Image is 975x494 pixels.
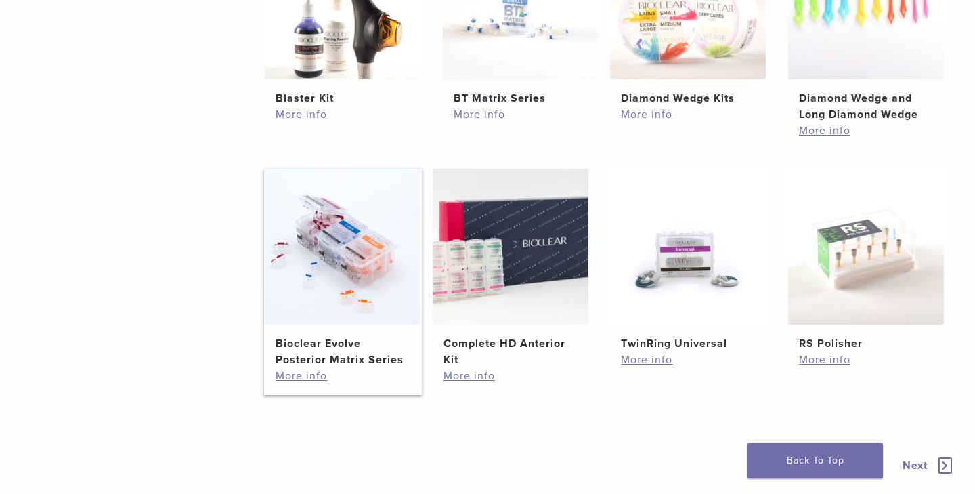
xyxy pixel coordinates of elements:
h2: Bioclear Evolve Posterior Matrix Series [276,335,410,368]
img: Bioclear Evolve Posterior Matrix Series [265,169,420,325]
a: RS PolisherRS Polisher [787,169,945,352]
a: More info [799,123,933,139]
a: More info [621,352,755,368]
h2: Diamond Wedge and Long Diamond Wedge [799,90,933,123]
h2: BT Matrix Series [454,90,588,106]
a: TwinRing UniversalTwinRing Universal [609,169,767,352]
img: TwinRing Universal [610,169,766,325]
h2: RS Polisher [799,335,933,352]
a: More info [276,368,410,384]
h2: Complete HD Anterior Kit [443,335,578,368]
a: More info [443,368,578,384]
a: More info [454,106,588,123]
h2: Blaster Kit [276,90,410,106]
span: Next [903,459,928,472]
a: Back To Top [747,443,883,478]
a: Bioclear Evolve Posterior Matrix SeriesBioclear Evolve Posterior Matrix Series [264,169,422,368]
h2: Diamond Wedge Kits [621,90,755,106]
a: More info [799,352,933,368]
a: More info [621,106,755,123]
a: Complete HD Anterior KitComplete HD Anterior Kit [432,169,590,368]
img: RS Polisher [788,169,944,325]
h2: TwinRing Universal [621,335,755,352]
img: Complete HD Anterior Kit [433,169,588,325]
a: More info [276,106,410,123]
